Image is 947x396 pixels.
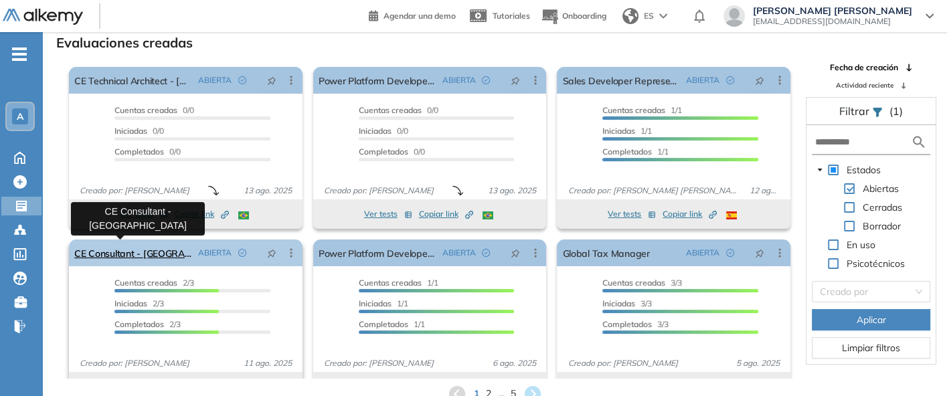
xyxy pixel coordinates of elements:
span: Borrador [863,220,901,232]
img: BRA [238,211,249,219]
span: ABIERTA [686,74,719,86]
span: [EMAIL_ADDRESS][DOMAIN_NAME] [753,16,912,27]
span: Completados [114,319,164,329]
span: Cuentas creadas [359,105,422,115]
span: Cuentas creadas [114,105,177,115]
span: Cuentas creadas [602,278,665,288]
span: Cuentas creadas [602,105,665,115]
span: check-circle [726,76,734,84]
a: Agendar una demo [369,7,456,23]
span: Tutoriales [493,11,530,21]
span: ABIERTA [442,247,475,259]
span: pushpin [755,75,764,86]
span: Abiertas [860,181,901,197]
button: pushpin [257,242,286,264]
a: CE Consultant - [GEOGRAPHIC_DATA] [74,239,193,266]
button: Copiar link [663,206,717,222]
span: 0/0 [114,126,164,136]
span: Fecha de creación [830,62,898,74]
span: pushpin [511,75,520,86]
span: Limpiar filtros [842,340,900,355]
span: Aplicar [857,312,886,327]
span: Actividad reciente [836,80,893,90]
span: Completados [602,319,652,329]
span: Copiar link [419,208,473,220]
span: [PERSON_NAME] [PERSON_NAME] [753,5,912,16]
span: Iniciadas [359,126,392,136]
span: Iniciadas [602,298,635,308]
span: 13 ago. 2025 [238,185,297,197]
span: Iniciadas [359,298,392,308]
span: Completados [602,146,652,157]
span: 1/1 [359,278,438,288]
span: 5 ago. 2025 [731,357,785,369]
button: pushpin [501,242,530,264]
span: Estados [844,162,883,178]
span: 0/0 [359,146,425,157]
img: arrow [659,13,667,19]
span: Cerradas [860,199,905,215]
span: Agendar una demo [383,11,456,21]
span: Iniciadas [114,298,147,308]
span: 3/3 [602,298,652,308]
span: Iniciadas [602,126,635,136]
span: ABIERTA [198,74,232,86]
span: 3/3 [602,319,669,329]
button: Ver tests [364,206,412,222]
span: pushpin [511,248,520,258]
span: 1/1 [602,105,682,115]
button: Copiar link [419,206,473,222]
button: Limpiar filtros [812,337,930,359]
span: Estados [847,164,881,176]
img: Logo [3,9,83,25]
span: A [17,111,23,122]
span: 0/0 [114,105,194,115]
h3: Evaluaciones creadas [56,35,193,51]
span: 2/3 [114,278,194,288]
span: Completados [359,319,408,329]
span: 12 ago. 2025 [744,185,785,197]
span: 1/1 [602,146,669,157]
a: Power Platform Developer - [GEOGRAPHIC_DATA] [319,67,437,94]
span: Borrador [860,218,903,234]
span: ES [644,10,654,22]
span: ABIERTA [442,74,475,86]
span: En uso [844,237,878,253]
span: Cuentas creadas [359,278,422,288]
span: check-circle [238,249,246,257]
span: Psicotécnicos [847,258,905,270]
button: pushpin [745,70,774,91]
span: 6 ago. 2025 [487,357,541,369]
span: Onboarding [562,11,606,21]
span: Psicotécnicos [844,256,908,272]
span: Abiertas [863,183,899,195]
span: check-circle [482,76,490,84]
img: search icon [911,134,927,151]
span: ABIERTA [686,247,719,259]
span: Completados [114,146,164,157]
span: Creado por: [PERSON_NAME] [PERSON_NAME] Sichaca [PERSON_NAME] [562,185,744,197]
span: Creado por: [PERSON_NAME] [319,357,439,369]
img: BRA [483,211,493,219]
a: Power Platform Developer CRM [319,239,437,266]
span: Cerradas [863,201,902,213]
span: 2/3 [114,298,164,308]
img: ESP [726,211,737,219]
span: 3/3 [602,278,682,288]
span: En uso [847,239,875,251]
i: - [12,53,27,56]
span: ABIERTA [198,247,232,259]
span: 0/0 [359,126,408,136]
a: CE Technical Architect - [GEOGRAPHIC_DATA] [74,67,193,94]
span: Creado por: [PERSON_NAME] [319,185,439,197]
button: pushpin [745,242,774,264]
img: world [622,8,638,24]
span: Iniciadas [114,126,147,136]
button: pushpin [501,70,530,91]
span: 2/3 [114,319,181,329]
span: Cuentas creadas [114,278,177,288]
span: caret-down [816,167,823,173]
span: pushpin [267,248,276,258]
span: pushpin [267,75,276,86]
span: check-circle [726,249,734,257]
